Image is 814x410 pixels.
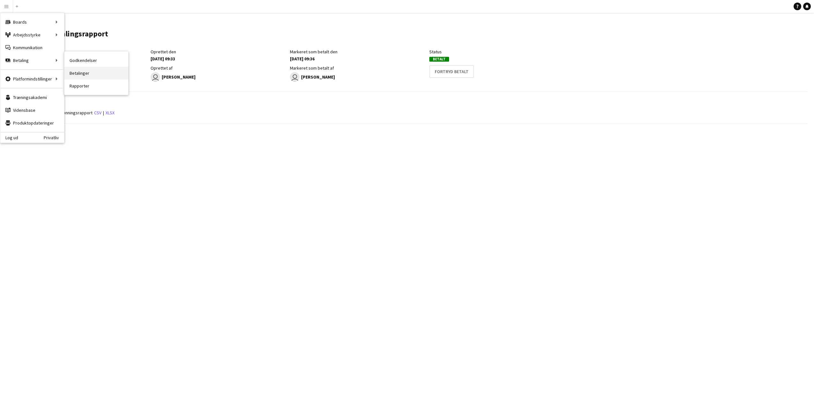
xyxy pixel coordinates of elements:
[44,135,64,140] a: Privatliv
[429,49,566,55] div: Status
[0,16,64,28] div: Boards
[0,28,64,41] div: Arbejdsstyrke
[11,49,147,55] div: [PERSON_NAME]
[0,72,64,85] div: Platformindstillinger
[0,54,64,67] div: Betaling
[94,110,101,116] a: csv
[151,65,287,71] div: Oprettet af
[0,91,64,104] a: Træningsakademi
[290,65,426,71] div: Markeret som betalt af
[0,135,18,140] a: Log ud
[0,117,64,129] a: Produktopdateringer
[429,57,449,62] span: Betalt
[151,49,287,55] div: Oprettet den
[64,80,128,92] a: Rapporter
[11,109,808,117] div: |
[151,72,287,82] div: [PERSON_NAME]
[11,98,808,104] h3: Rapporter
[64,67,128,80] a: Betalinger
[64,54,128,67] a: Godkendelser
[151,56,287,62] div: [DATE] 09:33
[0,104,64,117] a: Vidensbase
[290,72,426,82] div: [PERSON_NAME]
[106,110,115,116] a: xlsx
[0,41,64,54] a: Kommunikation
[429,65,474,78] button: Fortryd Betalt
[290,56,426,62] div: [DATE] 09:36
[290,49,426,55] div: Markeret som betalt den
